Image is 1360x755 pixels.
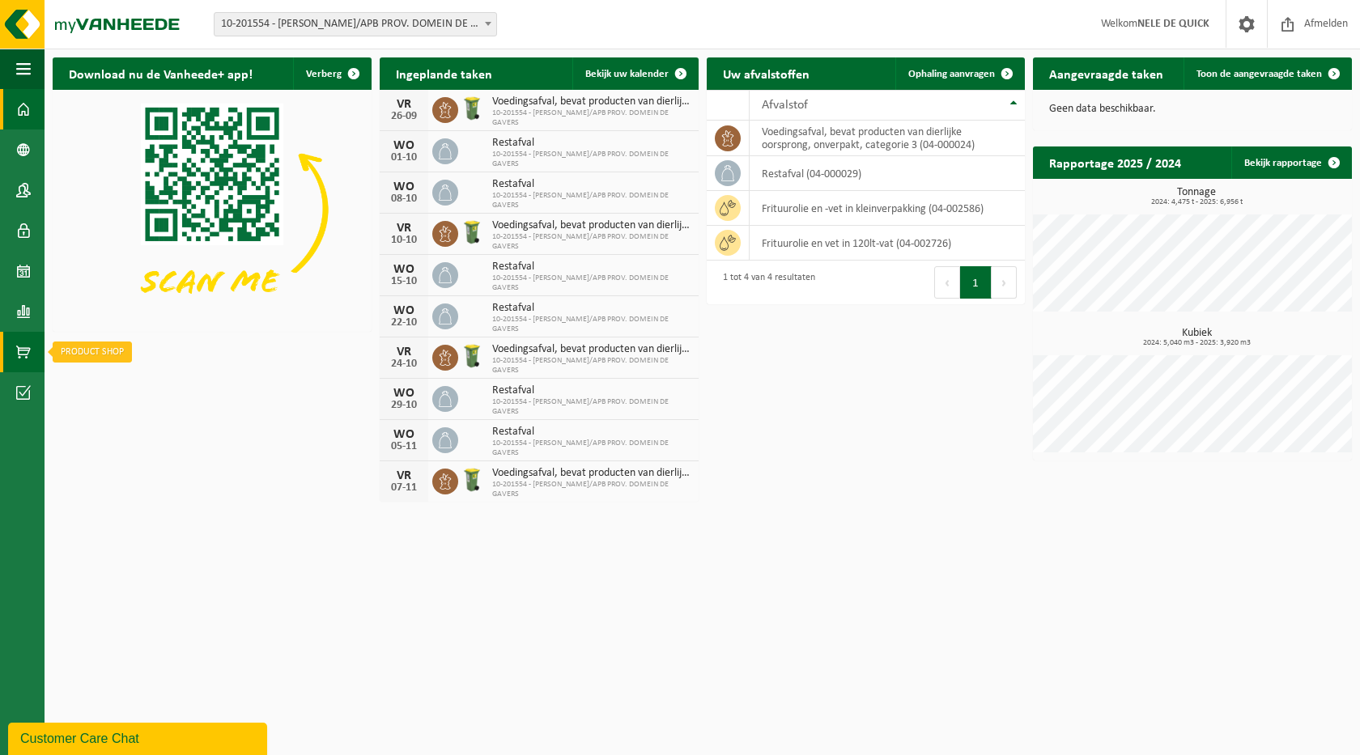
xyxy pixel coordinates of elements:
[492,178,691,191] span: Restafval
[388,469,420,482] div: VR
[458,218,486,246] img: WB-0140-HPE-GN-50
[585,69,669,79] span: Bekijk uw kalender
[1196,69,1322,79] span: Toon de aangevraagde taken
[388,276,420,287] div: 15-10
[1033,57,1179,89] h2: Aangevraagde taken
[492,302,691,315] span: Restafval
[492,191,691,210] span: 10-201554 - [PERSON_NAME]/APB PROV. DOMEIN DE GAVERS
[492,384,691,397] span: Restafval
[215,13,496,36] span: 10-201554 - JEUGDHERBERG SCHIPKEN/APB PROV. DOMEIN DE GAVERS - GERAARDSBERGEN
[492,150,691,169] span: 10-201554 - [PERSON_NAME]/APB PROV. DOMEIN DE GAVERS
[388,400,420,411] div: 29-10
[492,108,691,128] span: 10-201554 - [PERSON_NAME]/APB PROV. DOMEIN DE GAVERS
[492,315,691,334] span: 10-201554 - [PERSON_NAME]/APB PROV. DOMEIN DE GAVERS
[1137,18,1209,30] strong: NELE DE QUICK
[908,69,995,79] span: Ophaling aanvragen
[388,222,420,235] div: VR
[750,191,1026,226] td: frituurolie en -vet in kleinverpakking (04-002586)
[388,428,420,441] div: WO
[1184,57,1350,90] a: Toon de aangevraagde taken
[715,265,815,300] div: 1 tot 4 van 4 resultaten
[1041,328,1352,347] h3: Kubiek
[492,261,691,274] span: Restafval
[492,356,691,375] span: 10-201554 - [PERSON_NAME]/APB PROV. DOMEIN DE GAVERS
[388,482,420,494] div: 07-11
[388,346,420,358] div: VR
[388,193,420,205] div: 08-10
[750,121,1026,156] td: voedingsafval, bevat producten van dierlijke oorsprong, onverpakt, categorie 3 (04-000024)
[388,139,420,152] div: WO
[458,466,486,494] img: WB-0140-HPE-GN-50
[388,387,420,400] div: WO
[388,111,420,122] div: 26-09
[388,263,420,276] div: WO
[934,266,960,299] button: Previous
[492,480,691,499] span: 10-201554 - [PERSON_NAME]/APB PROV. DOMEIN DE GAVERS
[895,57,1023,90] a: Ophaling aanvragen
[492,219,691,232] span: Voedingsafval, bevat producten van dierlijke oorsprong, onverpakt, categorie 3
[293,57,370,90] button: Verberg
[306,69,342,79] span: Verberg
[1041,198,1352,206] span: 2024: 4,475 t - 2025: 6,956 t
[388,98,420,111] div: VR
[380,57,508,89] h2: Ingeplande taken
[992,266,1017,299] button: Next
[762,99,808,112] span: Afvalstof
[750,226,1026,261] td: Frituurolie en vet in 120lt-vat (04-002726)
[388,152,420,163] div: 01-10
[214,12,497,36] span: 10-201554 - JEUGDHERBERG SCHIPKEN/APB PROV. DOMEIN DE GAVERS - GERAARDSBERGEN
[458,342,486,370] img: WB-0140-HPE-GN-50
[388,235,420,246] div: 10-10
[492,137,691,150] span: Restafval
[1033,146,1197,178] h2: Rapportage 2025 / 2024
[388,441,420,452] div: 05-11
[1049,104,1336,115] p: Geen data beschikbaar.
[1041,339,1352,347] span: 2024: 5,040 m3 - 2025: 3,920 m3
[492,467,691,480] span: Voedingsafval, bevat producten van dierlijke oorsprong, onverpakt, categorie 3
[388,317,420,329] div: 22-10
[572,57,697,90] a: Bekijk uw kalender
[492,439,691,458] span: 10-201554 - [PERSON_NAME]/APB PROV. DOMEIN DE GAVERS
[458,95,486,122] img: WB-0140-HPE-GN-50
[388,304,420,317] div: WO
[8,719,270,755] iframe: chat widget
[53,90,372,329] img: Download de VHEPlus App
[53,57,269,89] h2: Download nu de Vanheede+ app!
[750,156,1026,191] td: restafval (04-000029)
[388,358,420,370] div: 24-10
[492,95,691,108] span: Voedingsafval, bevat producten van dierlijke oorsprong, onverpakt, categorie 3
[492,343,691,356] span: Voedingsafval, bevat producten van dierlijke oorsprong, onverpakt, categorie 3
[707,57,826,89] h2: Uw afvalstoffen
[388,180,420,193] div: WO
[492,232,691,252] span: 10-201554 - [PERSON_NAME]/APB PROV. DOMEIN DE GAVERS
[960,266,992,299] button: 1
[492,426,691,439] span: Restafval
[492,397,691,417] span: 10-201554 - [PERSON_NAME]/APB PROV. DOMEIN DE GAVERS
[1041,187,1352,206] h3: Tonnage
[1231,146,1350,179] a: Bekijk rapportage
[492,274,691,293] span: 10-201554 - [PERSON_NAME]/APB PROV. DOMEIN DE GAVERS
